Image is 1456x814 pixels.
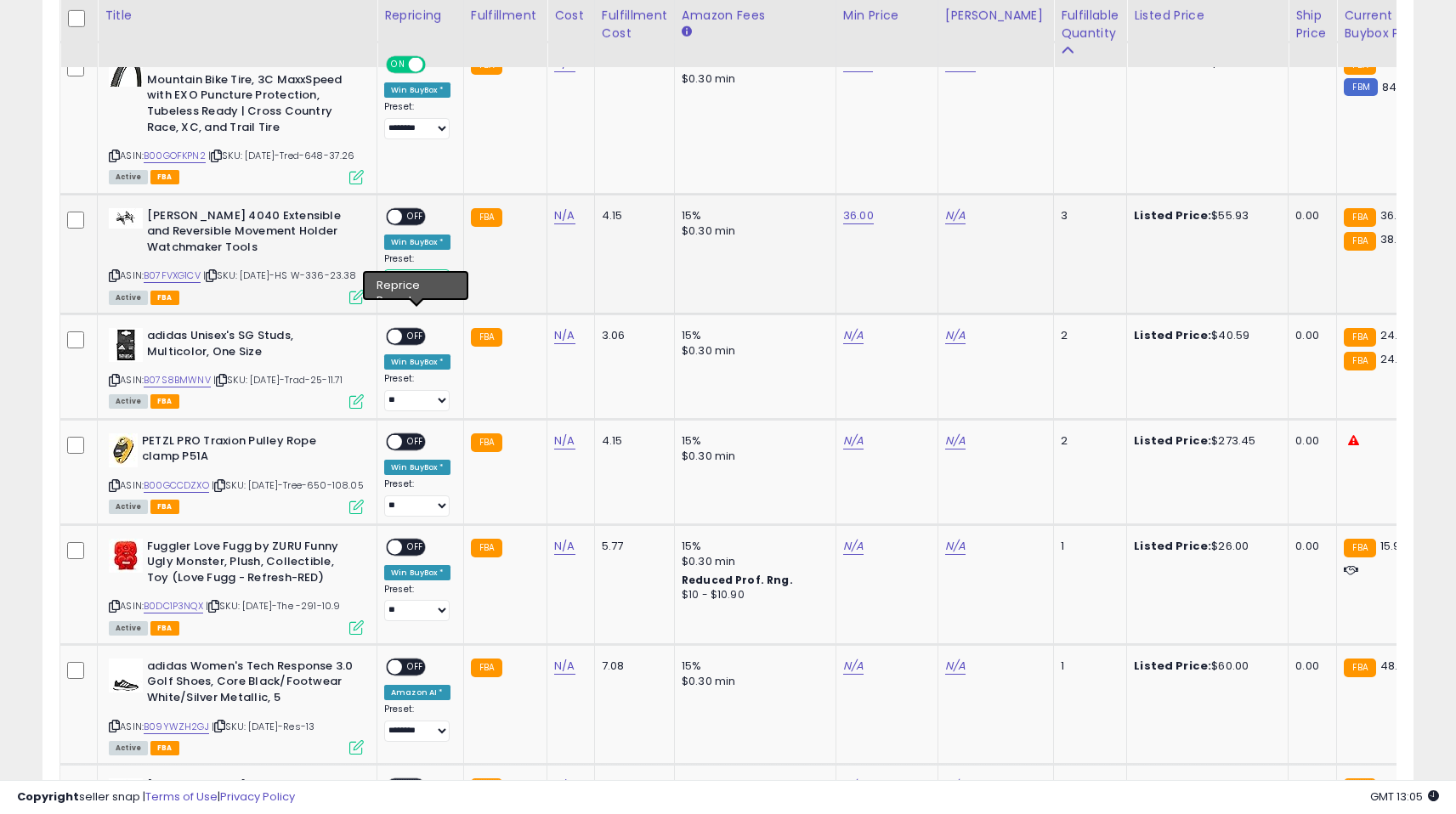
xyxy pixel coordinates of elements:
[150,741,179,755] span: FBA
[1380,231,1411,247] span: 38.85
[144,478,209,493] a: B00GCCDZXO
[1380,538,1408,554] span: 15.99
[945,207,966,224] a: N/A
[1382,79,1397,95] span: 84
[384,82,450,98] div: Win BuyBox *
[843,538,864,555] a: N/A
[1344,208,1375,227] small: FBA
[1134,432,1211,449] b: Listed Price:
[945,538,966,555] a: N/A
[109,170,148,184] span: All listings currently available for purchase on Amazon
[109,328,143,362] img: 41ElpfqAcwL._SL40_.jpg
[682,674,823,689] div: $0.30 min
[384,460,450,475] div: Win BuyBox *
[471,208,502,227] small: FBA
[384,253,450,291] div: Preset:
[384,704,450,742] div: Preset:
[1344,7,1431,42] div: Current Buybox Price
[682,7,829,25] div: Amazon Fees
[384,478,450,517] div: Preset:
[384,565,450,580] div: Win BuyBox *
[1344,328,1375,347] small: FBA
[1061,659,1113,674] div: 1
[150,291,179,305] span: FBA
[150,394,179,409] span: FBA
[554,7,587,25] div: Cost
[945,432,966,449] a: N/A
[109,500,148,514] span: All listings currently available for purchase on Amazon
[388,58,409,72] span: ON
[105,7,370,25] div: Title
[1134,658,1211,674] b: Listed Price:
[682,449,823,464] div: $0.30 min
[144,720,209,734] a: B09YWZH2GJ
[1344,352,1375,370] small: FBA
[384,373,450,411] div: Preset:
[109,741,148,755] span: All listings currently available for purchase on Amazon
[1061,539,1113,554] div: 1
[1134,539,1275,554] div: $26.00
[213,373,343,387] span: | SKU: [DATE]-Trad-25-11.71
[1061,433,1113,449] div: 2
[145,789,218,805] a: Terms of Use
[206,599,341,613] span: | SKU: [DATE]-The -291-10.9
[1380,351,1411,367] span: 24.75
[843,658,864,675] a: N/A
[109,621,148,636] span: All listings currently available for purchase on Amazon
[945,327,966,344] a: N/A
[554,538,575,555] a: N/A
[1134,659,1275,674] div: $60.00
[945,7,1046,25] div: [PERSON_NAME]
[109,539,143,573] img: 41z75gQWtPL._SL40_.jpg
[843,432,864,449] a: N/A
[602,433,661,449] div: 4.15
[144,269,201,283] a: B07FVXG1CV
[144,149,206,163] a: B00GOFKPN2
[1134,328,1275,343] div: $40.59
[945,658,966,675] a: N/A
[1061,208,1113,223] div: 3
[109,659,143,692] img: 31cgAMCcLhL._SL40_.jpg
[109,208,143,229] img: 31bI+fygzSL._SL40_.jpg
[1295,328,1323,343] div: 0.00
[109,56,364,182] div: ASIN:
[843,327,864,344] a: N/A
[682,343,823,359] div: $0.30 min
[147,539,354,591] b: Fuggler Love Fugg by ZURU Funny Ugly Monster, Plush, Collectible, Toy (Love Fugg - Refresh-RED)
[843,7,931,25] div: Min Price
[682,71,823,87] div: $0.30 min
[1295,433,1323,449] div: 0.00
[682,208,823,223] div: 15%
[682,328,823,343] div: 15%
[602,208,661,223] div: 4.15
[384,235,450,250] div: Win BuyBox *
[402,659,429,674] span: OFF
[220,789,295,805] a: Privacy Policy
[554,658,575,675] a: N/A
[423,58,450,72] span: OFF
[1295,659,1323,674] div: 0.00
[682,539,823,554] div: 15%
[682,659,823,674] div: 15%
[1344,539,1375,557] small: FBA
[402,540,429,554] span: OFF
[1295,208,1323,223] div: 0.00
[554,327,575,344] a: N/A
[1380,207,1411,223] span: 36.62
[1344,659,1375,677] small: FBA
[144,373,211,387] a: B07S8BMWNV
[1370,789,1439,805] span: 2025-09-12 13:05 GMT
[144,599,203,613] a: B0DC1P3NQX
[147,328,354,364] b: adidas Unisex's SG Studs, Multicolor, One Size
[384,584,450,622] div: Preset:
[1134,208,1275,223] div: $55.93
[1134,327,1211,343] b: Listed Price:
[402,434,429,449] span: OFF
[1134,207,1211,223] b: Listed Price:
[682,554,823,569] div: $0.30 min
[208,149,355,162] span: | SKU: [DATE]-Tred-648-37.26
[147,56,354,139] b: Maxxis Ardent Race - 29x2.2 - Mountain Bike Tire, 3C MaxxSpeed with EXO Puncture Protection, Tube...
[109,291,148,305] span: All listings currently available for purchase on Amazon
[682,433,823,449] div: 15%
[147,208,354,260] b: [PERSON_NAME] 4040 Extensible and Reversible Movement Holder Watchmaker Tools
